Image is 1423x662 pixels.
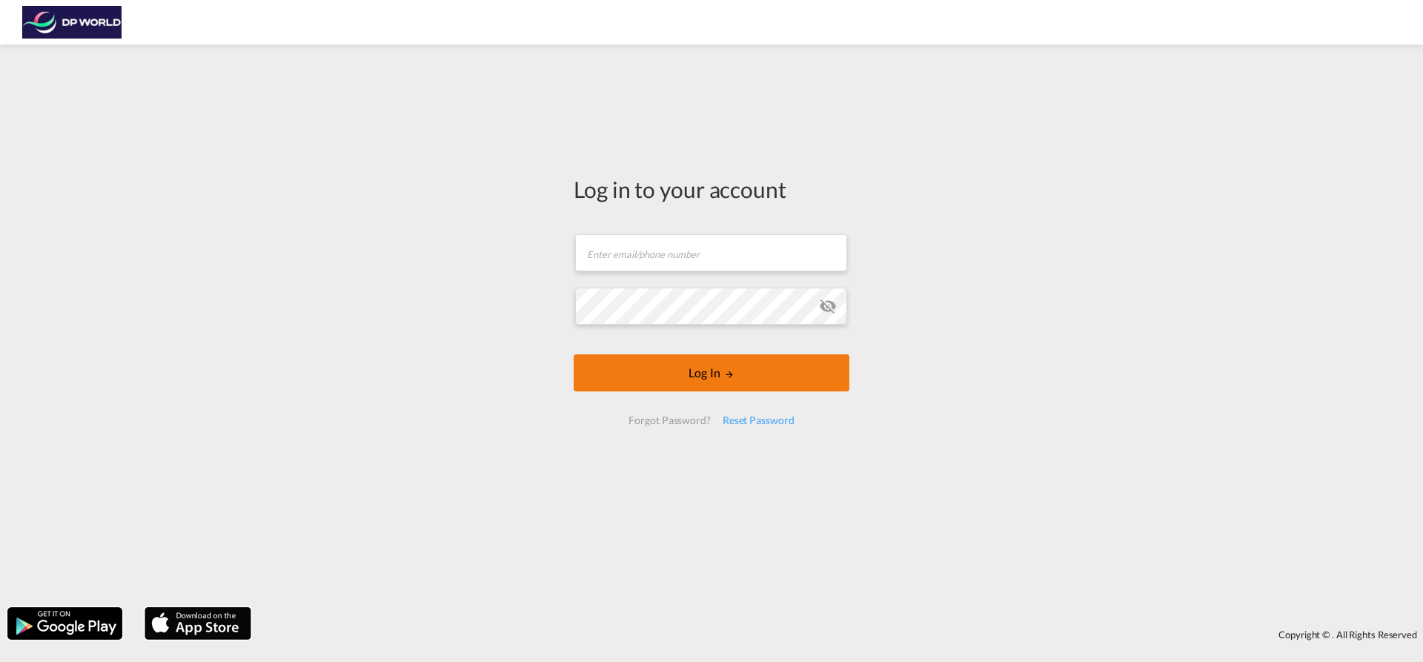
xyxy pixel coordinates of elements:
[575,234,847,271] input: Enter email/phone number
[574,173,849,205] div: Log in to your account
[6,606,124,641] img: google.png
[259,622,1423,647] div: Copyright © . All Rights Reserved
[574,354,849,391] button: LOGIN
[717,407,800,434] div: Reset Password
[623,407,716,434] div: Forgot Password?
[22,6,122,39] img: c08ca190194411f088ed0f3ba295208c.png
[819,297,837,315] md-icon: icon-eye-off
[143,606,253,641] img: apple.png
